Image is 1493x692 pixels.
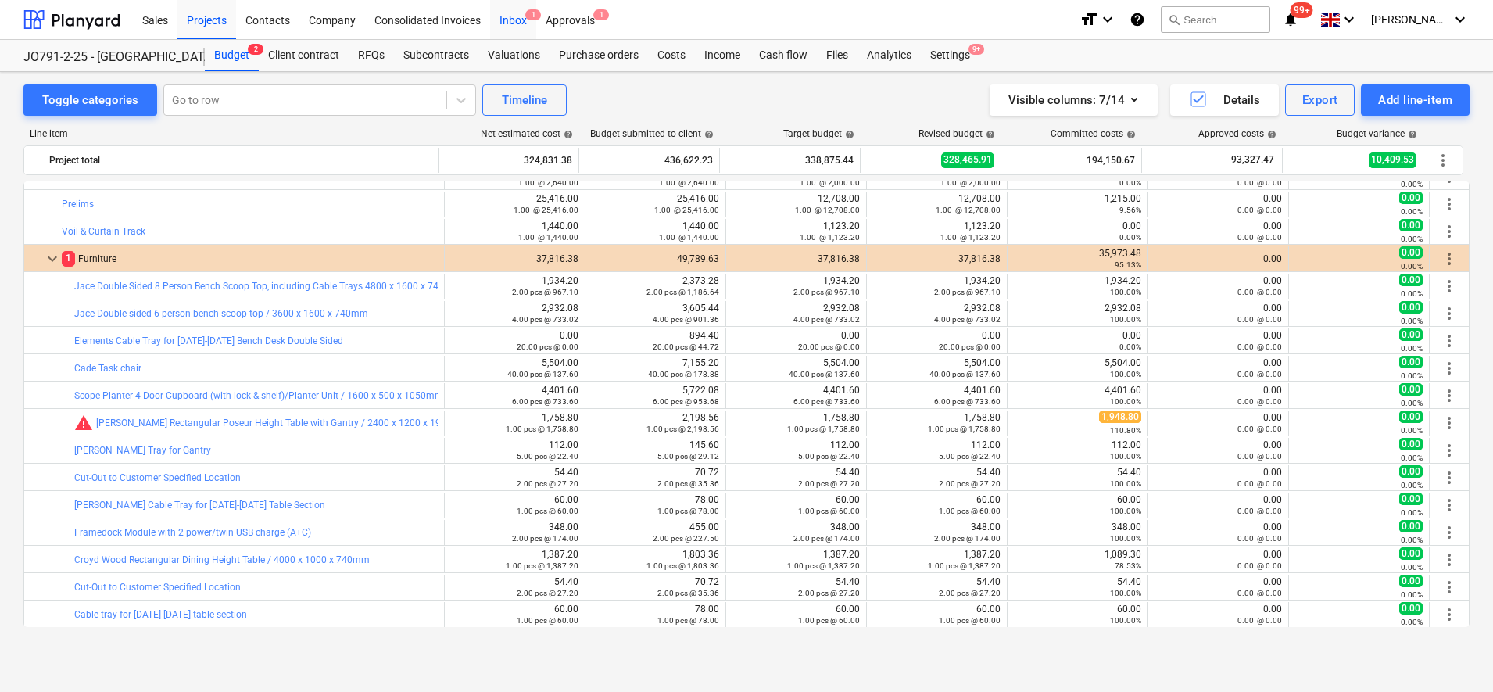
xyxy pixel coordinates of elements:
span: [PERSON_NAME] [1371,13,1449,26]
span: 0.00 [1399,274,1423,286]
small: 100.00% [1110,288,1141,296]
div: 1,758.80 [732,412,860,434]
iframe: Chat Widget [1415,617,1493,692]
small: 0.00% [1401,207,1423,216]
a: Cable tray for [DATE]-[DATE] table section [74,609,247,620]
small: 0.00% [1401,344,1423,353]
a: [PERSON_NAME] Rectangular Poseur Height Table with Gantry / 2400 x 1200 x 1940mm [96,418,469,428]
small: 0.00% [1401,262,1423,271]
div: 1,934.20 [732,275,860,297]
i: format_size [1079,10,1098,29]
span: 93,327.47 [1230,153,1276,167]
span: 328,465.91 [941,152,994,167]
small: 6.00 pcs @ 733.60 [934,397,1001,406]
div: Details [1189,90,1260,110]
div: Revised budget [918,128,995,139]
div: 54.40 [451,467,578,489]
span: More actions [1440,332,1459,350]
small: 4.00 pcs @ 733.02 [512,315,578,324]
div: 112.00 [1014,439,1141,461]
small: 6.00 pcs @ 733.60 [512,397,578,406]
small: 9.56% [1119,206,1141,214]
div: 37,816.38 [873,253,1001,264]
span: 10,409.53 [1369,152,1416,167]
i: keyboard_arrow_down [1451,10,1470,29]
small: 110.80% [1110,426,1141,435]
a: Elements Cable Tray for [DATE]-[DATE] Bench Desk Double Sided [74,335,343,346]
span: 1 [62,251,75,266]
button: Add line-item [1361,84,1470,116]
a: Voil & Curtain Track [62,226,145,237]
div: 78.00 [592,494,719,516]
small: 1.00 pcs @ 60.00 [517,507,578,515]
span: More actions [1440,277,1459,296]
span: help [842,130,854,139]
small: 5.00 pcs @ 22.40 [939,452,1001,461]
small: 2.00 pcs @ 27.20 [517,479,578,488]
div: 12,708.00 [873,193,1001,215]
a: Client contract [259,40,349,71]
div: 0.00 [1155,357,1282,379]
span: keyboard_arrow_down [43,249,62,268]
small: 40.00 pcs @ 137.60 [929,370,1001,378]
span: More actions [1440,523,1459,542]
span: More actions [1440,605,1459,624]
div: Subcontracts [394,40,478,71]
a: Jace Double sided 6 person bench scoop top / 3600 x 1600 x 740mm [74,308,368,319]
span: More actions [1440,414,1459,432]
div: 1,440.00 [592,221,719,242]
span: 0.00 [1399,328,1423,341]
div: 0.00 [1155,330,1282,352]
a: Jace Double Sided 8 Person Bench Scoop Top, including Cable Trays 4800 x 1600 x 740mm [74,281,461,292]
div: 54.40 [732,467,860,489]
small: 0.00 @ 0.00 [1237,425,1282,433]
div: 0.00 [732,330,860,352]
small: 100.00% [1110,315,1141,324]
span: More actions [1440,578,1459,597]
div: RFQs [349,40,394,71]
small: 0.00 @ 0.00 [1237,206,1282,214]
div: 4,401.60 [451,385,578,407]
div: Committed costs [1051,128,1136,139]
span: More actions [1440,304,1459,323]
small: 1.00 pcs @ 60.00 [798,507,860,515]
small: 1.00 pcs @ 78.00 [657,507,719,515]
div: 25,416.00 [451,193,578,215]
div: Costs [648,40,695,71]
small: 0.00 @ 0.00 [1237,507,1282,515]
small: 0.00% [1401,508,1423,517]
button: Details [1170,84,1279,116]
small: 95.13% [1115,260,1141,269]
small: 0.00% [1401,399,1423,407]
div: 12,708.00 [732,193,860,215]
div: 348.00 [1014,522,1141,543]
small: 2.00 pcs @ 174.00 [934,534,1001,543]
span: 1 [525,9,541,20]
small: 40.00 pcs @ 137.60 [507,370,578,378]
span: 0.00 [1399,301,1423,314]
small: 20.00 pcs @ 0.00 [517,342,578,351]
small: 0.00% [1401,235,1423,243]
div: 60.00 [873,494,1001,516]
small: 1.00 pcs @ 1,758.80 [787,425,860,433]
small: 1.00 @ 12,708.00 [795,206,860,214]
small: 2.00 pcs @ 27.20 [798,479,860,488]
div: 1,934.20 [1014,275,1141,297]
span: More actions [1440,441,1459,460]
small: 1.00 @ 2,640.00 [518,178,578,187]
div: 37,816.38 [732,253,860,264]
div: 0.00 [1155,253,1282,264]
small: 2.00 pcs @ 1,186.64 [646,288,719,296]
small: 0.00 @ 0.00 [1237,452,1282,461]
div: 0.00 [1155,275,1282,297]
div: Project total [49,148,431,173]
small: 100.00% [1110,452,1141,461]
div: 0.00 [1155,467,1282,489]
small: 2.00 pcs @ 227.50 [653,534,719,543]
div: 2,373.28 [592,275,719,297]
div: 1,440.00 [451,221,578,242]
div: Budget [205,40,259,71]
div: Line-item [23,128,439,139]
div: 60.00 [451,494,578,516]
